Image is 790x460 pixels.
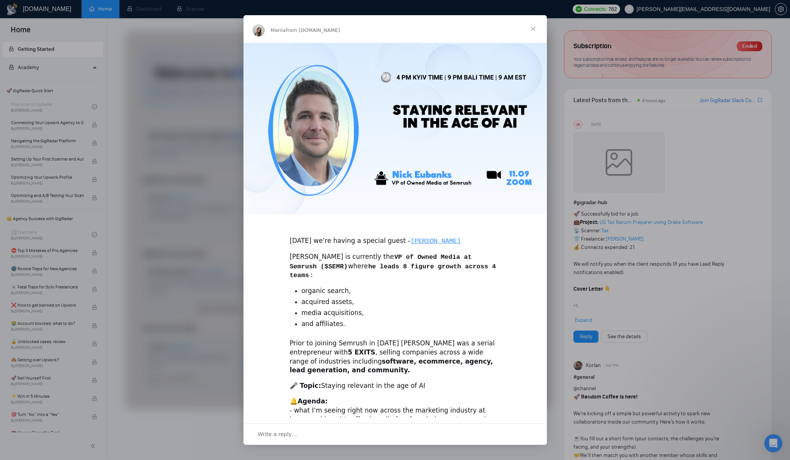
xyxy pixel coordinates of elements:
[290,382,321,389] b: 🎤 Topic:
[258,429,297,439] span: Write a reply…
[290,263,496,280] code: he leads 8 figure growth across 4 teams
[302,298,501,307] li: acquired assets,
[410,237,461,244] a: [PERSON_NAME]
[290,358,493,374] b: software, ecommerce, agency, lead generation, and community.
[520,15,547,43] span: Close
[290,253,472,271] code: VP of Owned Media at Semrush ($SEMR)
[286,27,340,33] span: from [DOMAIN_NAME]
[290,252,501,280] div: [PERSON_NAME] is currently the where
[348,348,375,356] b: 5 EXITS
[302,309,501,318] li: media acquisitions,
[271,27,286,33] span: Mariia
[290,339,501,375] div: Prior to joining Semrush in [DATE] [PERSON_NAME] was a serial entrepreneur with , selling compani...
[290,397,501,442] div: 🔔 - what I’m seeing right now across the marketing industry at large, and how it’s effecting all ...
[253,24,265,36] img: Profile image for Mariia
[302,320,501,329] li: and affiliates.
[302,287,501,296] li: organic search,
[290,227,501,246] div: [DATE] we’re having a special guest -
[290,381,501,391] div: Staying relevant in the age of AI
[410,237,461,245] code: [PERSON_NAME]
[243,423,547,445] div: Open conversation and reply
[309,271,314,279] code: :
[298,397,328,405] b: Agenda:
